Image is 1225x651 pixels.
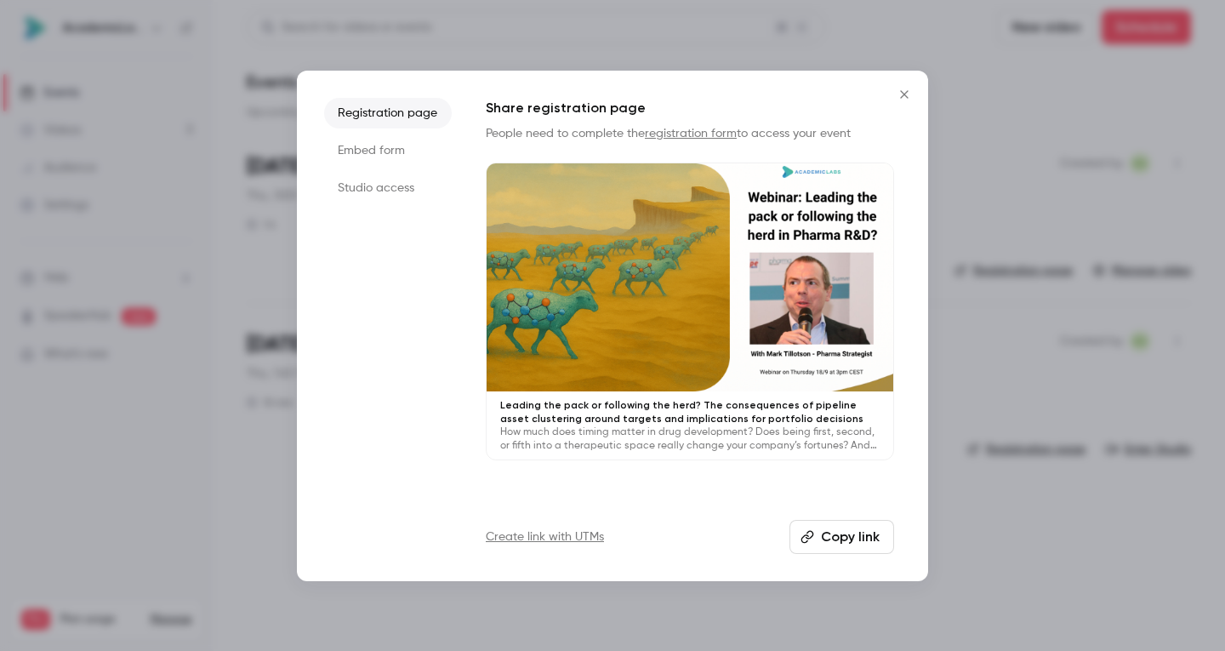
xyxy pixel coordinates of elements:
li: Registration page [324,98,452,128]
a: Create link with UTMs [486,528,604,545]
button: Copy link [789,520,894,554]
a: Leading the pack or following the herd? The consequences of pipeline asset clustering around targ... [486,163,894,461]
p: People need to complete the to access your event [486,125,894,142]
button: Close [887,77,921,111]
p: How much does timing matter in drug development? Does being first, second, or fifth into a therap... [500,425,880,453]
li: Embed form [324,135,452,166]
li: Studio access [324,173,452,203]
h1: Share registration page [486,98,894,118]
a: registration form [645,128,737,140]
p: Leading the pack or following the herd? The consequences of pipeline asset clustering around targ... [500,398,880,425]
